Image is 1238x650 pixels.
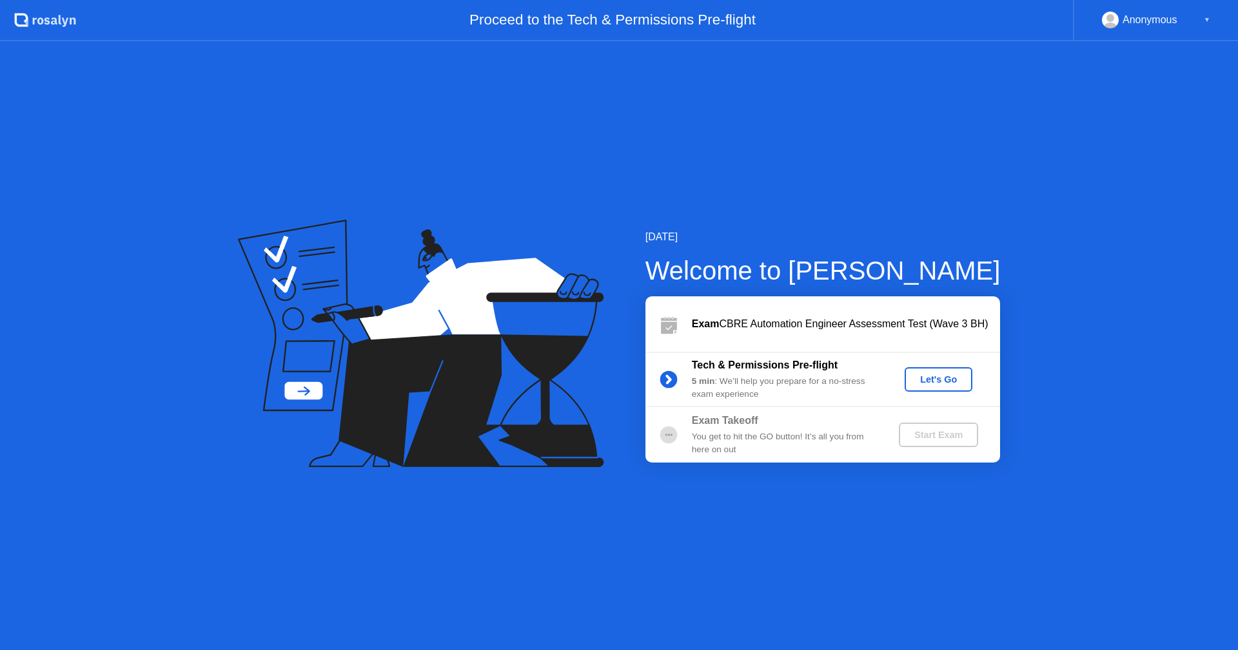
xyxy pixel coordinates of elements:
b: Exam [692,318,720,329]
div: Start Exam [904,430,973,440]
b: Tech & Permissions Pre-flight [692,359,838,370]
div: ▼ [1204,12,1210,28]
div: [DATE] [645,229,1001,245]
div: CBRE Automation Engineer Assessment Test (Wave 3 BH) [692,316,1000,332]
div: Welcome to [PERSON_NAME] [645,251,1001,290]
b: 5 min [692,376,715,386]
div: You get to hit the GO button! It’s all you from here on out [692,430,878,457]
div: Let's Go [910,374,967,385]
button: Let's Go [905,367,972,392]
button: Start Exam [899,423,978,447]
div: Anonymous [1123,12,1177,28]
div: : We’ll help you prepare for a no-stress exam experience [692,375,878,401]
b: Exam Takeoff [692,415,758,426]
